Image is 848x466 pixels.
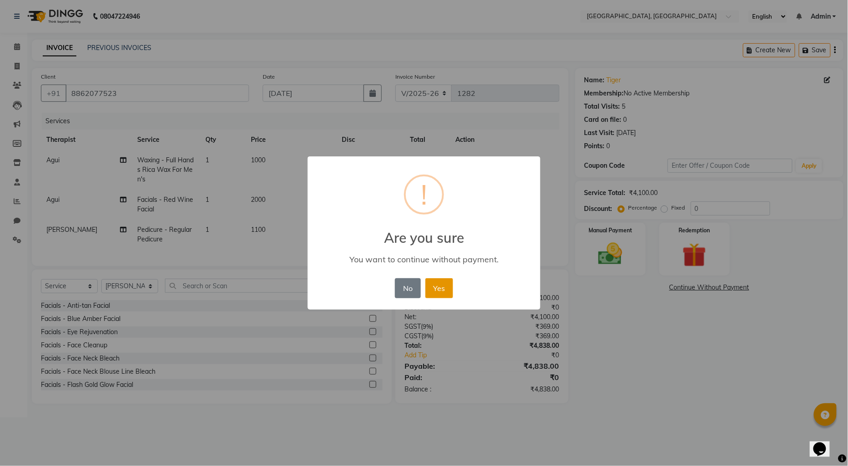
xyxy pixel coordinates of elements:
[810,430,839,457] iframe: chat widget
[395,278,420,298] button: No
[425,278,453,298] button: Yes
[308,219,540,246] h2: Are you sure
[321,254,527,265] div: You want to continue without payment.
[421,176,427,213] div: !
